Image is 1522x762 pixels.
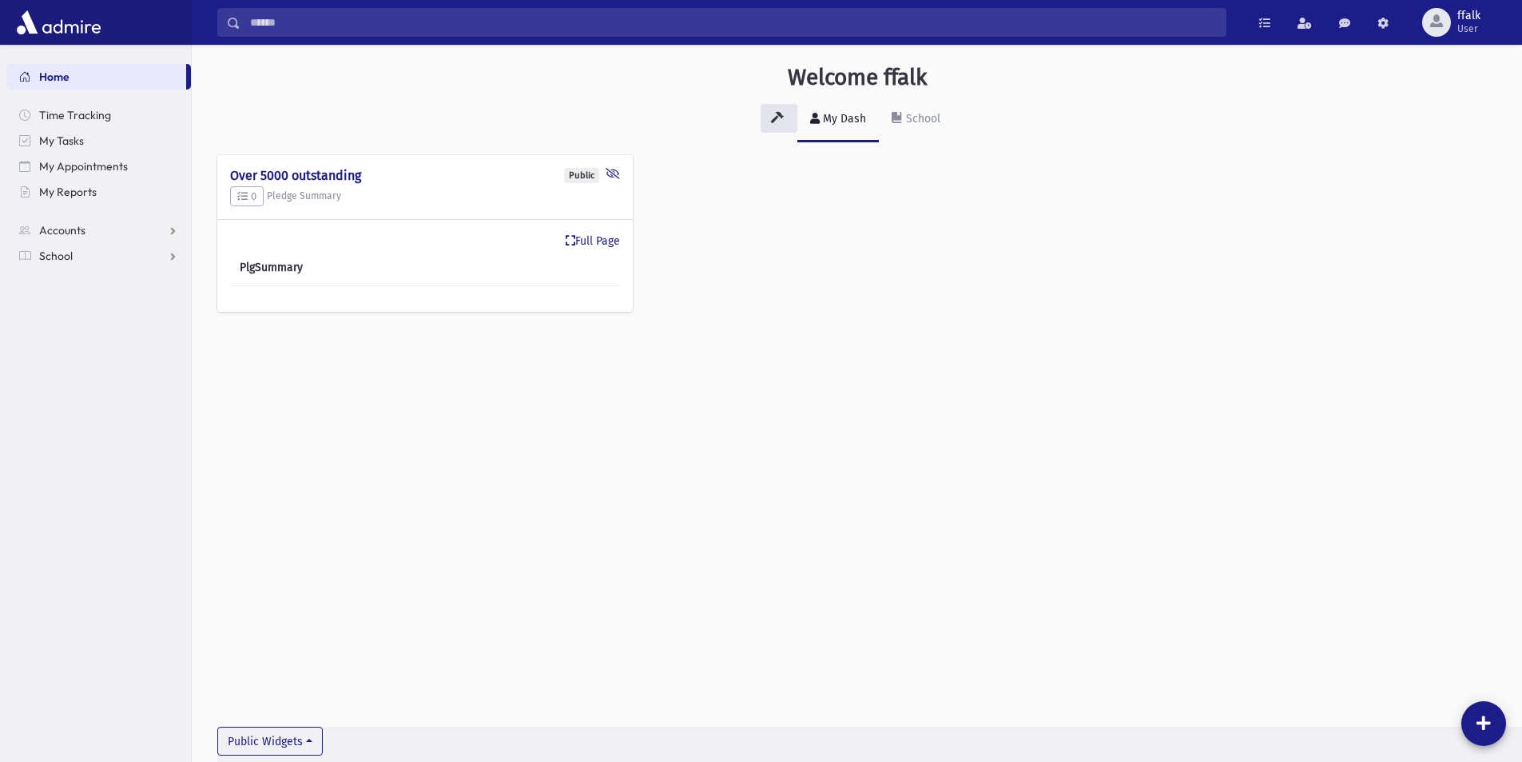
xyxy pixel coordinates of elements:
h5: Pledge Summary [230,186,620,207]
span: Home [39,70,70,84]
span: User [1457,22,1480,35]
a: School [6,243,191,269]
span: Accounts [39,223,85,237]
div: Public [564,168,599,183]
a: My Appointments [6,154,191,179]
a: My Reports [6,179,191,205]
h4: Over 5000 outstanding [230,168,620,183]
div: School [903,112,940,126]
a: School [879,98,953,142]
h3: Welcome ffalk [788,64,927,91]
a: Time Tracking [6,102,191,128]
button: 0 [230,186,264,207]
th: PlgSummary [230,249,432,286]
a: Full Page [566,233,620,249]
span: 0 [237,190,256,202]
span: My Appointments [39,159,128,174]
a: Accounts [6,217,191,243]
span: School [39,249,73,263]
div: My Dash [820,112,866,126]
span: Time Tracking [39,108,111,122]
a: My Dash [797,98,879,142]
span: My Reports [39,185,97,199]
a: My Tasks [6,128,191,154]
button: Public Widgets [217,727,323,756]
a: Home [6,64,186,90]
span: My Tasks [39,134,84,148]
span: ffalk [1457,10,1480,22]
input: Search [240,8,1226,37]
img: AdmirePro [13,6,105,38]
